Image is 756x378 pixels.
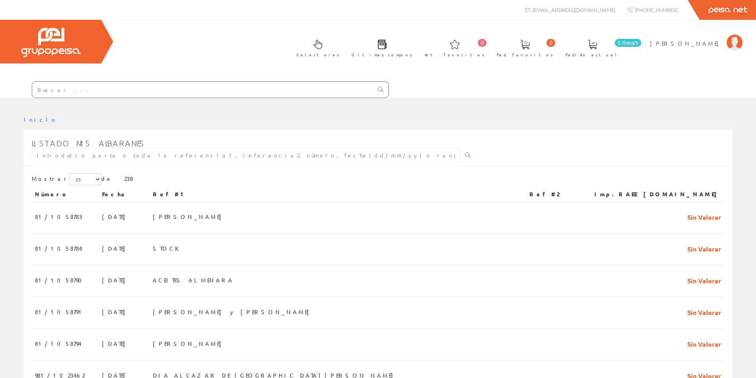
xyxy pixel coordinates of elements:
span: Art. favoritos [425,51,485,59]
input: Introduzca parte o toda la referencia1, referencia2, número, fecha(dd/mm/yy) o rango de fechas(dd... [32,148,460,162]
span: 81/1058791 [35,305,85,319]
span: [PERSON_NAME] y [PERSON_NAME] [153,305,313,319]
span: Sin Valorar [687,242,721,255]
img: Grupo Peisa [21,28,81,57]
span: 81/1058794 [35,337,81,350]
th: Número [32,187,99,201]
span: [DATE] [102,210,129,223]
th: Fecha [99,187,150,201]
a: [PERSON_NAME] [650,33,743,40]
th: [DOMAIN_NAME] [640,187,724,201]
span: 81/1058790 [35,273,87,287]
a: Últimas compras [344,33,416,62]
div: de 238 [32,173,724,187]
span: 0 línea/s [615,39,641,47]
span: Sin Valorar [687,273,721,287]
span: [PERSON_NAME] [153,337,225,350]
span: Sin Valorar [687,305,721,319]
span: 0 [546,39,555,47]
span: [PERSON_NAME] [153,210,225,223]
span: Sin Valorar [687,337,721,350]
th: Imp.RAEE [581,187,640,201]
span: Últimas compras [352,51,412,59]
span: 81/1058783 [35,210,82,223]
span: [EMAIL_ADDRESS][DOMAIN_NAME] [532,6,615,13]
span: Listado mis albaranes [32,138,145,148]
input: Buscar ... [32,82,373,98]
a: Inicio [24,116,58,123]
span: Pedido actual [566,51,619,59]
span: [PERSON_NAME] [650,39,723,47]
label: Mostrar [32,173,101,185]
span: [DATE] [102,337,129,350]
span: Sin Valorar [687,210,721,223]
span: [DATE] [102,273,129,287]
select: Mostrar [69,173,101,185]
span: [PHONE_NUMBER] [635,6,678,13]
span: STOCK [153,242,185,255]
th: Ref #2 [526,187,581,201]
span: [DATE] [102,242,129,255]
a: Selectores [289,33,343,62]
span: Selectores [296,51,339,59]
span: [DATE] [102,305,129,319]
span: ACEITES ALMENARA [153,273,234,287]
span: Ped. favoritos [497,51,553,59]
th: Ref #1 [150,187,527,201]
span: 81/1058784 [35,242,82,255]
span: 0 [478,39,487,47]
